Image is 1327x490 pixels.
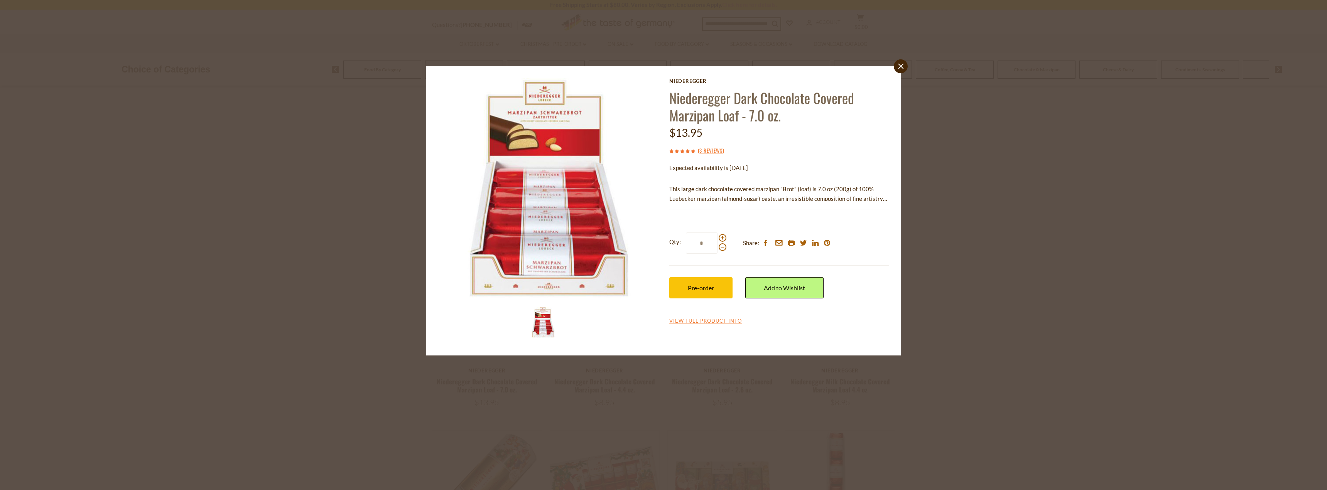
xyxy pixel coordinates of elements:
a: 3 Reviews [699,146,723,155]
a: Add to Wishlist [745,277,824,298]
span: Pre-order [688,284,714,291]
button: Pre-order [669,277,733,298]
img: Niederegger Dark Chocolate Covered Marzipan Loaf - 7.0 oz. [528,307,559,338]
img: Niederegger Dark Chocolate Covered Marzipan Loaf - 7.0 oz. [438,78,658,298]
p: This large dark chocolate covered marzipan "Brot" (loaf) is 7.0 oz (200g) of 100% Luebecker marzi... [669,184,889,204]
p: Expected availability is [DATE] [669,163,889,173]
a: Niederegger [669,78,889,84]
a: Niederegger Dark Chocolate Covered Marzipan Loaf - 7.0 oz. [669,88,854,125]
span: ( ) [698,146,724,154]
span: Share: [743,238,759,248]
span: $13.95 [669,126,702,139]
a: View Full Product Info [669,318,742,325]
input: Qty: [686,232,718,254]
strong: Qty: [669,237,681,247]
